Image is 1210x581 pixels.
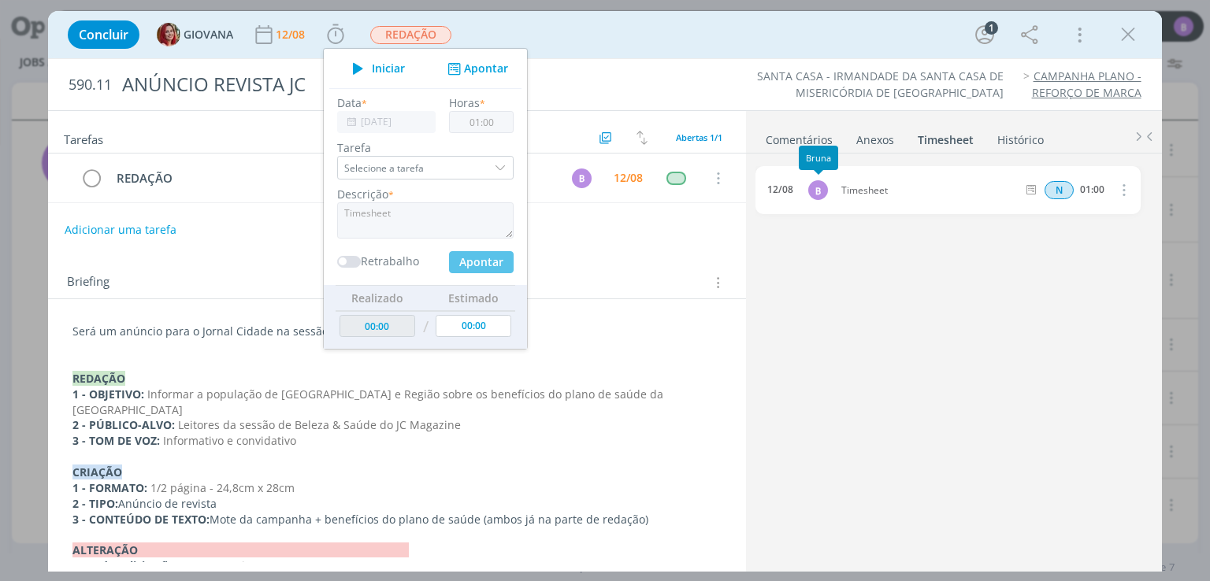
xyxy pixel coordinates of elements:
[370,26,451,44] span: REDAÇÃO
[72,558,178,573] strong: Data de solicitação:
[178,558,245,573] span: Escreva aqui
[637,131,648,145] img: arrow-down-up.svg
[614,172,643,183] div: 12/08
[336,285,419,310] th: Realizado
[676,131,722,143] span: Abertas 1/1
[79,28,128,41] span: Concluir
[1045,181,1074,199] div: Horas normais
[64,128,103,147] span: Tarefas
[72,433,160,448] strong: 3 - TOM DE VOZ:
[69,76,112,94] span: 590.11
[917,125,974,148] a: Timesheet
[72,387,144,402] strong: 1 - OBJETIVO:
[337,94,362,111] label: Data
[361,253,419,269] label: Retrabalho
[67,272,109,293] span: Briefing
[72,417,175,432] strong: 2 - PÚBLICO-ALVO:
[369,25,452,45] button: REDAÇÃO
[449,251,514,273] button: Apontar
[115,65,688,104] div: ANÚNCIO REVISTA JC
[972,22,997,47] button: 1
[808,180,828,200] div: B
[337,139,514,156] label: Tarefa
[72,480,147,495] strong: 1 - FORMATO:
[765,125,833,148] a: Comentários
[72,324,721,339] p: Será um anúncio para o Jornal Cidade na sessão de Saúde & Beleza
[157,23,233,46] button: GGIOVANA
[64,216,177,244] button: Adicionar uma tarefa
[72,512,721,527] p: Mote da campanha + benefícios do plano de saúde (ambos já na parte de redação)
[72,496,721,512] p: Anúncio de revista
[806,153,831,163] div: Bruna
[337,111,436,133] input: Data
[757,68,1004,99] a: SANTA CASA - IRMANDADE DA SANTA CASA DE MISERICÓRDIA DE [GEOGRAPHIC_DATA]
[72,387,666,417] span: Informar a população de [GEOGRAPHIC_DATA] e Região sobre os benefícios do plano de saúde da [GEOG...
[72,512,210,527] strong: 3 - CONTEÚDO DE TEXTO:
[72,542,409,557] strong: ALTERAÇÃO
[419,311,432,343] td: /
[150,480,295,495] span: 1/2 página - 24,8cm x 28cm
[450,94,481,111] label: Horas
[767,184,793,195] div: 12/08
[1032,68,1141,99] a: CAMPANHA PLANO - REFORÇO DE MARCA
[184,29,233,40] span: GIOVANA
[163,433,296,448] span: Informativo e convidativo
[72,496,118,511] strong: 2 - TIPO:
[48,11,1161,572] div: dialog
[178,417,461,432] span: Leitores da sessão de Beleza & Saúde do JC Magazine
[572,168,592,188] div: B
[372,63,405,74] span: Iniciar
[72,371,125,386] strong: REDAÇÃO
[343,57,406,80] button: Iniciar
[570,166,594,190] button: B
[1080,184,1104,195] div: 01:00
[68,20,139,49] button: Concluir
[444,61,509,77] button: Apontar
[337,186,388,202] label: Descrição
[1045,181,1074,199] span: N
[432,285,516,310] th: Estimado
[856,132,894,148] div: Anexos
[276,29,308,40] div: 12/08
[985,21,998,35] div: 1
[72,464,122,479] strong: CRIAÇÃO
[157,23,180,46] img: G
[997,125,1045,148] a: Histórico
[835,186,1023,195] span: Timesheet
[109,168,557,188] div: REDAÇÃO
